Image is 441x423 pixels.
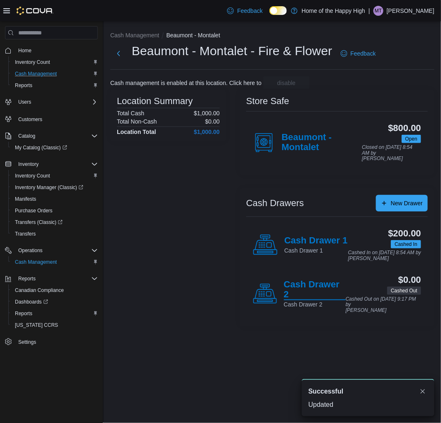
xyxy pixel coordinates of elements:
span: New Drawer [391,199,423,207]
a: Reports [12,309,36,318]
span: Users [18,99,31,105]
button: Customers [2,113,101,125]
button: Dismiss toast [418,387,428,396]
button: Users [2,96,101,108]
span: Inventory Manager (Classic) [15,184,83,191]
span: Canadian Compliance [12,285,98,295]
span: [US_STATE] CCRS [15,322,58,328]
button: disable [263,76,310,90]
span: Transfers (Classic) [12,217,98,227]
a: Dashboards [12,297,51,307]
h3: $800.00 [388,123,421,133]
span: Reports [12,80,98,90]
a: Cash Management [12,69,60,79]
a: My Catalog (Classic) [8,142,101,153]
a: Transfers [12,229,39,239]
button: Cash Management [8,68,101,80]
h1: Beaumont - Montalet - Fire & Flower [132,43,332,59]
span: Open [402,135,421,143]
h6: Total Non-Cash [117,118,157,125]
button: Operations [15,246,46,255]
span: Inventory Count [15,59,50,66]
p: Cash Drawer 1 [284,246,348,255]
div: Maeryn Thrall [373,6,383,16]
a: Canadian Compliance [12,285,67,295]
h3: $0.00 [398,275,421,285]
h6: Total Cash [117,110,144,117]
button: Inventory Count [8,56,101,68]
span: Customers [15,114,98,124]
span: Purchase Orders [12,206,98,216]
nav: Complex example [5,41,98,370]
span: Home [15,45,98,56]
button: Operations [2,245,101,256]
span: Users [15,97,98,107]
div: Updated [308,400,428,410]
span: Cashed Out [391,287,417,294]
button: Next [110,45,127,62]
span: Inventory Manager (Classic) [12,182,98,192]
a: My Catalog (Classic) [12,143,70,153]
h3: Store Safe [246,96,289,106]
span: Inventory Count [12,57,98,67]
h4: Location Total [117,129,156,135]
span: Washington CCRS [12,320,98,330]
div: Notification [308,387,428,396]
h4: Cash Drawer 2 [284,280,346,300]
a: Inventory Count [12,171,53,181]
a: Customers [15,114,46,124]
button: Inventory Count [8,170,101,182]
span: Feedback [237,7,262,15]
span: Cash Management [12,257,98,267]
button: Canadian Compliance [8,284,101,296]
button: Settings [2,336,101,348]
span: Settings [15,337,98,347]
span: Cash Management [12,69,98,79]
a: Inventory Manager (Classic) [12,182,87,192]
span: Reports [15,82,32,89]
p: Cashed Out on [DATE] 9:17 PM by [PERSON_NAME] [346,297,421,314]
img: Cova [17,7,53,15]
span: Open [405,135,417,143]
button: Reports [8,80,101,91]
span: Cash Management [15,70,57,77]
button: Transfers [8,228,101,240]
h3: Cash Drawers [246,198,304,208]
h4: Cash Drawer 1 [284,236,348,246]
span: My Catalog (Classic) [12,143,98,153]
h4: $1,000.00 [194,129,220,135]
button: Catalog [15,131,39,141]
span: Cashed In [395,241,417,248]
span: Catalog [18,133,35,139]
h3: $200.00 [388,229,421,238]
button: Beaumont - Montalet [166,32,220,39]
span: Operations [18,247,43,254]
span: disable [277,79,296,87]
a: [US_STATE] CCRS [12,320,61,330]
span: Inventory [18,161,39,168]
span: Purchase Orders [15,207,53,214]
span: Cash Management [15,259,57,265]
span: Cashed Out [387,287,421,295]
span: Cashed In [391,240,421,248]
h4: Beaumont - Montalet [282,132,362,153]
button: Cash Management [110,32,159,39]
span: Customers [18,116,42,123]
a: Manifests [12,194,39,204]
input: Dark Mode [269,6,287,15]
span: Dashboards [15,299,48,305]
span: Reports [12,309,98,318]
span: Manifests [12,194,98,204]
span: Catalog [15,131,98,141]
span: Transfers [12,229,98,239]
a: Settings [15,337,39,347]
span: Reports [18,275,36,282]
a: Purchase Orders [12,206,56,216]
span: Successful [308,387,343,396]
span: Home [18,47,31,54]
a: Inventory Manager (Classic) [8,182,101,193]
button: Purchase Orders [8,205,101,216]
button: Manifests [8,193,101,205]
span: Operations [15,246,98,255]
